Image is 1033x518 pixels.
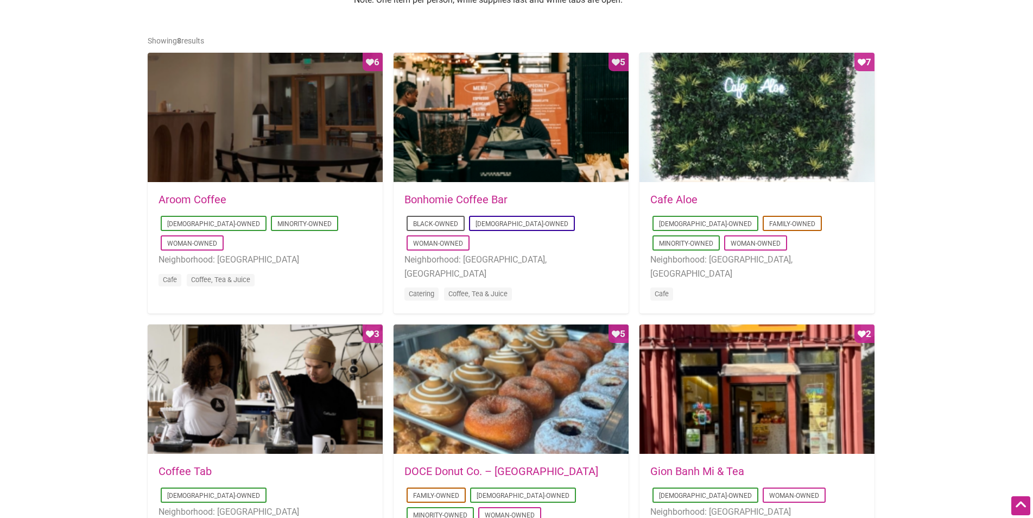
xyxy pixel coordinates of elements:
a: Woman-Owned [769,492,819,500]
a: Coffee, Tea & Juice [448,290,508,298]
a: Cafe Aloe [650,193,698,206]
a: [DEMOGRAPHIC_DATA]-Owned [167,220,260,228]
li: Neighborhood: [GEOGRAPHIC_DATA], [GEOGRAPHIC_DATA] [404,253,618,280]
div: Scroll Back to Top [1011,496,1030,515]
li: Neighborhood: [GEOGRAPHIC_DATA] [159,253,372,267]
span: Showing results [148,36,204,45]
a: Aroom Coffee [159,193,226,206]
a: Bonhomie Coffee Bar [404,193,508,206]
a: Cafe [655,290,669,298]
a: Woman-Owned [167,240,217,247]
a: Cafe [163,276,177,284]
a: Coffee, Tea & Juice [191,276,250,284]
a: Black-Owned [413,220,458,228]
a: [DEMOGRAPHIC_DATA]-Owned [476,220,568,228]
a: Woman-Owned [731,240,781,247]
a: Family-Owned [413,492,459,500]
a: Woman-Owned [413,240,463,247]
b: 8 [177,36,181,45]
a: Minority-Owned [277,220,332,228]
a: Minority-Owned [659,240,713,247]
a: [DEMOGRAPHIC_DATA]-Owned [659,492,752,500]
a: Catering [409,290,434,298]
a: DOCE Donut Co. – [GEOGRAPHIC_DATA] [404,465,598,478]
a: [DEMOGRAPHIC_DATA]-Owned [167,492,260,500]
a: [DEMOGRAPHIC_DATA]-Owned [477,492,569,500]
a: [DEMOGRAPHIC_DATA]-Owned [659,220,752,228]
a: Coffee Tab [159,465,212,478]
li: Neighborhood: [GEOGRAPHIC_DATA], [GEOGRAPHIC_DATA] [650,253,864,280]
a: Gion Banh Mi & Tea [650,465,744,478]
a: Family-Owned [769,220,815,228]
